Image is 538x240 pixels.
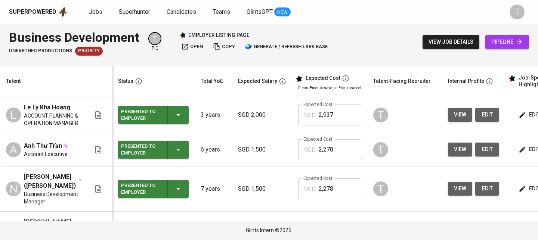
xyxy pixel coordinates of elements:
div: A [6,142,21,157]
span: view [454,145,466,154]
a: Teams [213,7,232,17]
a: pipeline [485,35,529,49]
p: SGD 1,500 [238,184,286,193]
span: [PERSON_NAME] [PERSON_NAME] [24,218,78,236]
span: Account Executive [24,150,68,158]
div: T [148,32,161,45]
div: Presented to Employer [121,107,161,123]
span: ACCOUNT PLANNING & OPERATION MANAGER [24,112,82,127]
button: open [179,41,205,53]
div: Expected Salary [238,77,277,86]
p: 3 years [201,110,226,119]
button: Presented to Employer [118,180,189,198]
span: Teams [213,8,230,15]
div: Superpowered [9,8,56,16]
div: Presented to Employer [121,141,161,158]
div: Status [118,77,133,86]
div: T [373,142,388,157]
button: view [448,108,472,122]
span: view [454,184,466,193]
div: T [373,181,388,196]
img: glints_star.svg [295,75,303,82]
span: Jobs [89,8,102,15]
span: NEW [274,9,291,16]
div: N [6,181,21,196]
div: New Job received from Demand Team [75,47,103,56]
span: generate / refresh lark base [245,43,328,51]
span: edit [481,145,493,154]
span: open [181,43,203,51]
a: Superhunter [119,7,152,17]
p: employer listing page [188,31,250,39]
button: edit [475,108,499,122]
p: 6 years [201,145,226,154]
div: Total YoE [201,77,223,86]
span: Le Ly Kha Hoang [24,103,70,112]
p: Press 'Enter' to save, or 'Esc' to cancel [298,85,361,91]
div: L [6,107,21,122]
p: SGD 1,500 [238,145,286,154]
div: Talent-Facing Recruiter [373,77,431,86]
p: 7 years [201,184,226,193]
span: Unearthed Productions [9,47,72,54]
img: magic_wand.svg [78,178,82,182]
button: view job details [423,35,479,49]
div: Internal Profile [448,77,484,86]
p: SGD [304,146,316,155]
div: Talent [6,77,21,86]
span: GlintsGPT [247,8,273,15]
img: lark [245,43,253,50]
span: [PERSON_NAME] ([PERSON_NAME]) [24,172,78,190]
button: copy [211,41,237,53]
div: Expected Cost [306,75,340,82]
button: Presented to Employer [118,106,189,124]
span: Priority [75,47,103,54]
p: SGD [304,111,316,120]
span: Candidates [167,8,196,15]
a: Candidates [167,7,198,17]
span: view [454,110,466,119]
div: T [510,4,525,19]
a: Jobs [89,7,104,17]
div: Presented to Employer [121,181,161,197]
span: pipeline [491,37,523,47]
a: Superpoweredapp logo [9,6,68,18]
button: view [448,143,472,156]
img: magic_wand.svg [63,143,69,149]
span: Superhunter [119,8,150,15]
button: edit [475,143,499,156]
span: view job details [429,37,473,47]
img: Glints Star [179,32,186,38]
p: SGD 2,000 [238,110,286,119]
span: Business Development Manager [24,190,82,205]
img: glints_star.svg [508,75,516,82]
span: Anh Thư Trần [24,141,62,150]
div: Business Development [9,28,139,47]
button: lark generate / refresh lark base [243,41,330,53]
p: SGD [304,185,316,194]
span: edit [481,110,493,119]
div: T [373,107,388,122]
span: edit [481,184,493,193]
button: view [448,182,472,196]
button: edit [475,182,499,196]
span: copy [213,43,235,51]
img: app logo [58,6,68,18]
div: pic [148,32,161,52]
button: Presented to Employer [118,141,189,159]
a: GlintsGPT NEW [247,7,291,17]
